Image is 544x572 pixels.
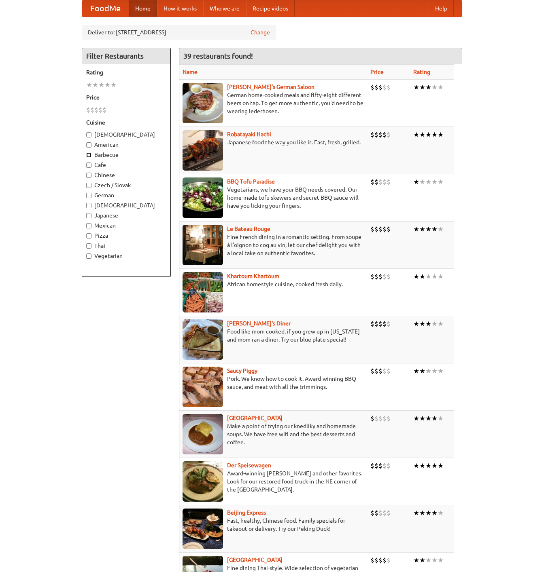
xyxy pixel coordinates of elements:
a: Der Speisewagen [227,462,271,469]
li: $ [102,106,106,114]
p: German home-cooked meals and fifty-eight different beers on tap. To get more authentic, you'd nee... [183,91,364,115]
li: ★ [425,414,431,423]
li: $ [374,177,378,186]
li: $ [378,130,382,139]
label: American [86,141,166,149]
li: $ [382,509,387,517]
li: ★ [431,225,438,234]
li: ★ [425,83,431,92]
label: Barbecue [86,151,166,159]
li: ★ [419,367,425,376]
li: ★ [425,556,431,565]
li: $ [387,556,391,565]
li: $ [387,177,391,186]
li: $ [382,272,387,281]
input: [DEMOGRAPHIC_DATA] [86,132,91,137]
li: ★ [86,80,92,89]
label: [DEMOGRAPHIC_DATA] [86,131,166,139]
li: $ [378,177,382,186]
li: ★ [413,177,419,186]
li: ★ [425,272,431,281]
input: German [86,193,91,198]
li: $ [378,225,382,234]
p: African homestyle cuisine, cooked fresh daily. [183,280,364,288]
a: Robatayaki Hachi [227,131,271,137]
li: $ [387,83,391,92]
li: $ [378,556,382,565]
img: esthers.jpg [183,83,223,123]
a: FoodMe [82,0,129,17]
a: [GEOGRAPHIC_DATA] [227,415,283,421]
li: $ [387,272,391,281]
a: Who we are [203,0,246,17]
a: How it works [157,0,203,17]
li: ★ [438,461,444,470]
li: $ [374,556,378,565]
img: czechpoint.jpg [183,414,223,454]
li: $ [378,272,382,281]
li: $ [370,130,374,139]
li: ★ [413,130,419,139]
li: $ [370,319,374,328]
input: Vegetarian [86,253,91,259]
input: Chinese [86,173,91,178]
li: $ [370,367,374,376]
a: [PERSON_NAME]'s German Saloon [227,84,314,90]
li: $ [374,225,378,234]
li: ★ [413,461,419,470]
input: Pizza [86,233,91,239]
li: $ [90,106,94,114]
li: $ [382,319,387,328]
li: ★ [419,556,425,565]
li: $ [374,130,378,139]
li: ★ [413,556,419,565]
li: ★ [438,319,444,328]
li: ★ [431,130,438,139]
input: Thai [86,243,91,249]
li: ★ [431,272,438,281]
li: $ [382,367,387,376]
label: Mexican [86,222,166,230]
p: Award-winning [PERSON_NAME] and other favorites. Look for our restored food truck in the NE corne... [183,469,364,494]
li: ★ [425,319,431,328]
li: $ [387,225,391,234]
li: $ [378,367,382,376]
label: Thai [86,242,166,250]
b: BBQ Tofu Paradise [227,178,275,185]
li: $ [374,272,378,281]
input: Mexican [86,223,91,228]
p: Japanese food the way you like it. Fast, fresh, grilled. [183,138,364,146]
li: ★ [438,83,444,92]
a: Beijing Express [227,509,266,516]
li: $ [382,414,387,423]
img: sallys.jpg [183,319,223,360]
li: ★ [438,177,444,186]
li: ★ [92,80,98,89]
li: $ [374,509,378,517]
b: Saucy Piggy [227,367,257,374]
label: [DEMOGRAPHIC_DATA] [86,201,166,209]
li: ★ [431,367,438,376]
li: $ [387,461,391,470]
li: $ [382,225,387,234]
label: Cafe [86,161,166,169]
label: Japanese [86,211,166,220]
li: $ [387,414,391,423]
li: ★ [431,319,438,328]
a: Recipe videos [246,0,295,17]
li: $ [382,461,387,470]
li: $ [374,319,378,328]
input: American [86,142,91,148]
ng-pluralize: 39 restaurants found! [183,52,253,60]
li: $ [387,509,391,517]
li: $ [387,319,391,328]
li: ★ [413,367,419,376]
li: $ [382,130,387,139]
li: ★ [438,509,444,517]
li: $ [374,461,378,470]
li: ★ [413,414,419,423]
li: ★ [425,509,431,517]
